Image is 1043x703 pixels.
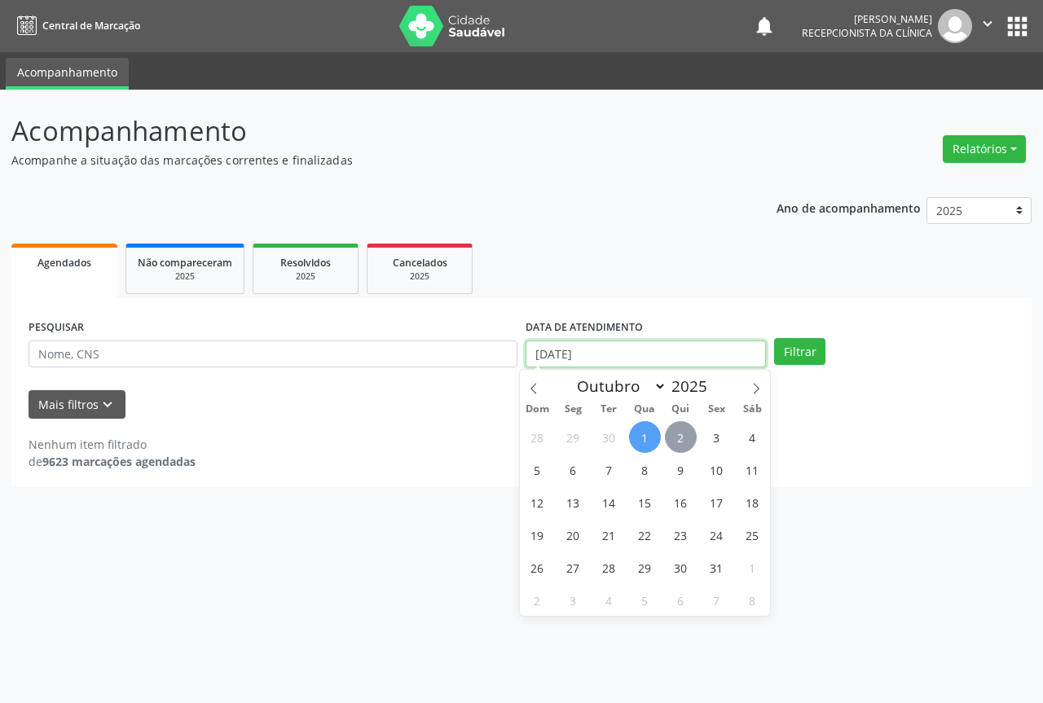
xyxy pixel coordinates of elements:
div: [PERSON_NAME] [802,12,932,26]
span: Outubro 12, 2025 [521,486,553,518]
span: Outubro 2, 2025 [665,421,697,453]
span: Outubro 25, 2025 [737,519,768,551]
button: apps [1003,12,1032,41]
span: Outubro 31, 2025 [701,551,733,583]
span: Setembro 30, 2025 [593,421,625,453]
div: 2025 [138,270,232,283]
span: Outubro 18, 2025 [737,486,768,518]
a: Central de Marcação [11,12,140,39]
span: Outubro 28, 2025 [593,551,625,583]
span: Outubro 7, 2025 [593,454,625,486]
span: Novembro 2, 2025 [521,584,553,616]
span: Outubro 16, 2025 [665,486,697,518]
span: Outubro 17, 2025 [701,486,733,518]
span: Outubro 19, 2025 [521,519,553,551]
div: 2025 [379,270,460,283]
span: Qua [627,404,662,415]
a: Acompanhamento [6,58,129,90]
span: Novembro 1, 2025 [737,551,768,583]
select: Month [570,375,667,398]
span: Novembro 3, 2025 [557,584,589,616]
span: Setembro 29, 2025 [557,421,589,453]
span: Seg [555,404,591,415]
button: Relatórios [943,135,1026,163]
span: Sáb [734,404,770,415]
div: 2025 [265,270,346,283]
span: Outubro 11, 2025 [737,454,768,486]
span: Outubro 22, 2025 [629,519,661,551]
span: Outubro 6, 2025 [557,454,589,486]
span: Outubro 4, 2025 [737,421,768,453]
span: Outubro 24, 2025 [701,519,733,551]
span: Outubro 21, 2025 [593,519,625,551]
strong: 9623 marcações agendadas [42,454,196,469]
span: Sex [698,404,734,415]
span: Resolvidos [280,256,331,270]
span: Central de Marcação [42,19,140,33]
i: keyboard_arrow_down [99,396,117,414]
span: Outubro 26, 2025 [521,551,553,583]
input: Year [667,376,720,397]
span: Não compareceram [138,256,232,270]
label: DATA DE ATENDIMENTO [526,315,643,341]
label: PESQUISAR [29,315,84,341]
span: Qui [662,404,698,415]
span: Outubro 10, 2025 [701,454,733,486]
button: Filtrar [774,338,825,366]
span: Outubro 8, 2025 [629,454,661,486]
span: Outubro 30, 2025 [665,551,697,583]
p: Acompanhe a situação das marcações correntes e finalizadas [11,152,725,169]
span: Outubro 20, 2025 [557,519,589,551]
span: Novembro 5, 2025 [629,584,661,616]
span: Dom [520,404,556,415]
span: Ter [591,404,627,415]
button:  [972,9,1003,43]
span: Outubro 14, 2025 [593,486,625,518]
button: notifications [753,15,776,37]
span: Outubro 5, 2025 [521,454,553,486]
span: Outubro 1, 2025 [629,421,661,453]
span: Outubro 3, 2025 [701,421,733,453]
span: Setembro 28, 2025 [521,421,553,453]
button: Mais filtroskeyboard_arrow_down [29,390,125,419]
div: Nenhum item filtrado [29,436,196,453]
span: Cancelados [393,256,447,270]
span: Novembro 7, 2025 [701,584,733,616]
p: Ano de acompanhamento [777,197,921,217]
div: de [29,453,196,470]
p: Acompanhamento [11,111,725,152]
img: img [938,9,972,43]
span: Outubro 29, 2025 [629,551,661,583]
span: Novembro 8, 2025 [737,584,768,616]
span: Outubro 27, 2025 [557,551,589,583]
i:  [979,15,997,33]
span: Agendados [37,256,91,270]
span: Outubro 9, 2025 [665,454,697,486]
span: Recepcionista da clínica [802,26,932,40]
span: Novembro 4, 2025 [593,584,625,616]
span: Outubro 15, 2025 [629,486,661,518]
span: Outubro 13, 2025 [557,486,589,518]
input: Nome, CNS [29,341,517,368]
span: Novembro 6, 2025 [665,584,697,616]
span: Outubro 23, 2025 [665,519,697,551]
input: Selecione um intervalo [526,341,766,368]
